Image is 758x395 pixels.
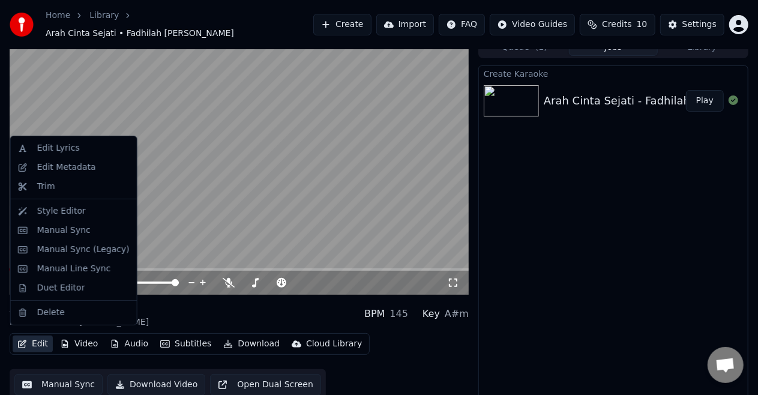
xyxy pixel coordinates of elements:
a: Library [89,10,119,22]
button: Create [313,14,371,35]
button: Audio [105,336,153,352]
div: Duet Editor [37,282,85,294]
button: Import [376,14,434,35]
button: Credits10 [580,14,655,35]
div: Manual Sync (Legacy) [37,244,130,256]
div: Create Karaoke [479,66,748,80]
button: Subtitles [155,336,216,352]
div: Key [423,307,440,321]
img: youka [10,13,34,37]
div: Settings [682,19,717,31]
div: Edit Metadata [37,161,96,173]
button: Download [218,336,284,352]
span: 10 [637,19,648,31]
div: BPM [364,307,385,321]
button: Video [55,336,103,352]
div: Edit Lyrics [37,142,80,154]
button: Play [686,90,724,112]
button: Settings [660,14,724,35]
a: Open chat [708,347,744,383]
div: Trim [37,181,55,193]
div: Style Editor [37,205,86,217]
div: Cloud Library [306,338,362,350]
button: Video Guides [490,14,575,35]
div: Delete [37,307,65,319]
div: 145 [390,307,409,321]
div: Manual Sync [37,225,91,237]
a: Home [46,10,70,22]
button: Edit [13,336,53,352]
nav: breadcrumb [46,10,313,40]
span: Credits [602,19,631,31]
div: Manual Line Sync [37,263,111,275]
span: Arah Cinta Sejati • Fadhilah [PERSON_NAME] [46,28,234,40]
button: FAQ [439,14,485,35]
div: A#m [445,307,469,321]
